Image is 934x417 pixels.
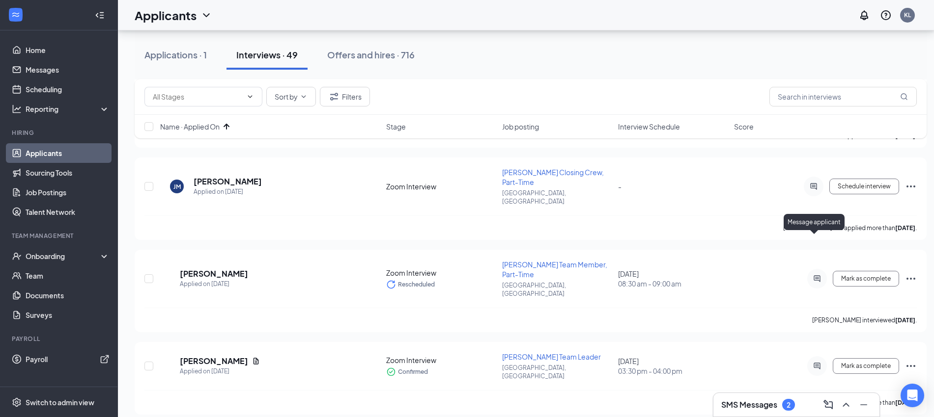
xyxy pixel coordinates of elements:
button: Minimize [856,397,872,413]
span: Mark as complete [841,363,891,369]
div: Offers and hires · 716 [327,49,415,61]
svg: CheckmarkCircle [386,367,396,377]
button: Filter Filters [320,87,370,106]
a: Talent Network [26,202,110,222]
h1: Applicants [135,7,197,24]
div: Message applicant [784,214,845,230]
a: Job Postings [26,182,110,202]
svg: ChevronDown [246,93,254,101]
div: Applied on [DATE] [180,366,260,376]
a: Messages [26,60,110,79]
b: [DATE] [895,224,915,232]
button: Sort byChevronDown [266,87,316,106]
svg: ChevronUp [840,399,852,411]
div: Open Intercom Messenger [901,384,924,407]
span: Sort by [275,93,298,100]
h5: [PERSON_NAME] [180,356,248,366]
span: - [618,182,622,191]
b: [DATE] [895,316,915,324]
svg: Notifications [858,9,870,21]
a: Documents [26,286,110,305]
input: Search in interviews [769,87,917,106]
span: 08:30 am - 09:00 am [618,279,728,288]
svg: MagnifyingGlass [900,93,908,101]
div: 2 [787,401,791,409]
b: [DATE] [895,399,915,406]
a: PayrollExternalLink [26,349,110,369]
span: Score [734,122,754,131]
svg: Document [252,357,260,365]
svg: ChevronDown [200,9,212,21]
svg: Collapse [95,10,105,20]
span: Rescheduled [398,280,435,289]
a: Scheduling [26,79,110,99]
div: Onboarding [26,251,101,261]
span: Confirmed [398,367,428,377]
span: [PERSON_NAME] Team Leader [502,352,601,361]
svg: ActiveChat [811,362,823,370]
div: Hiring [12,129,108,137]
div: Zoom Interview [386,182,496,191]
h3: SMS Messages [721,399,777,410]
svg: ActiveChat [808,182,820,190]
div: Interviews · 49 [236,49,298,61]
span: Interview Schedule [618,122,680,131]
svg: Filter [328,91,340,103]
p: [PERSON_NAME] has applied more than . [783,224,917,232]
div: KL [904,11,911,19]
div: Applications · 1 [144,49,207,61]
div: Reporting [26,104,110,114]
span: [PERSON_NAME] Closing Crew, Part-Time [502,168,604,186]
span: Mark as complete [841,275,891,282]
div: Team Management [12,232,108,240]
svg: ChevronDown [300,93,308,101]
svg: QuestionInfo [880,9,892,21]
div: JM [173,182,181,191]
div: Zoom Interview [386,355,496,365]
span: Name · Applied On [160,122,220,131]
button: ComposeMessage [821,397,836,413]
a: Surveys [26,305,110,325]
svg: UserCheck [12,251,22,261]
span: Job posting [502,122,539,131]
button: Schedule interview [829,179,899,194]
svg: ArrowUp [221,121,232,132]
a: Sourcing Tools [26,163,110,182]
svg: Settings [12,397,22,407]
div: Applied on [DATE] [194,187,262,197]
div: [DATE] [618,269,728,288]
svg: ActiveChat [811,275,823,283]
svg: Loading [386,280,396,289]
div: Zoom Interview [386,268,496,278]
a: Team [26,266,110,286]
p: [PERSON_NAME] interviewed . [812,316,917,324]
svg: Analysis [12,104,22,114]
svg: Ellipses [905,181,917,192]
svg: Minimize [858,399,870,411]
div: Payroll [12,335,108,343]
h5: [PERSON_NAME] [180,268,248,279]
button: ChevronUp [838,397,854,413]
p: [GEOGRAPHIC_DATA], [GEOGRAPHIC_DATA] [502,281,612,298]
input: All Stages [153,91,242,102]
span: Stage [386,122,406,131]
svg: Ellipses [905,360,917,372]
button: Mark as complete [833,271,899,287]
div: [DATE] [618,356,728,376]
svg: Ellipses [905,273,917,285]
p: [GEOGRAPHIC_DATA], [GEOGRAPHIC_DATA] [502,364,612,380]
span: [PERSON_NAME] Team Member, Part-Time [502,260,607,279]
h5: [PERSON_NAME] [194,176,262,187]
p: [GEOGRAPHIC_DATA], [GEOGRAPHIC_DATA] [502,189,612,206]
span: Schedule interview [838,183,891,190]
a: Home [26,40,110,60]
button: Mark as complete [833,358,899,374]
svg: ComposeMessage [822,399,834,411]
div: Applied on [DATE] [180,279,248,289]
a: Applicants [26,143,110,163]
span: 03:30 pm - 04:00 pm [618,366,728,376]
div: Switch to admin view [26,397,94,407]
svg: WorkstreamLogo [11,10,21,20]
